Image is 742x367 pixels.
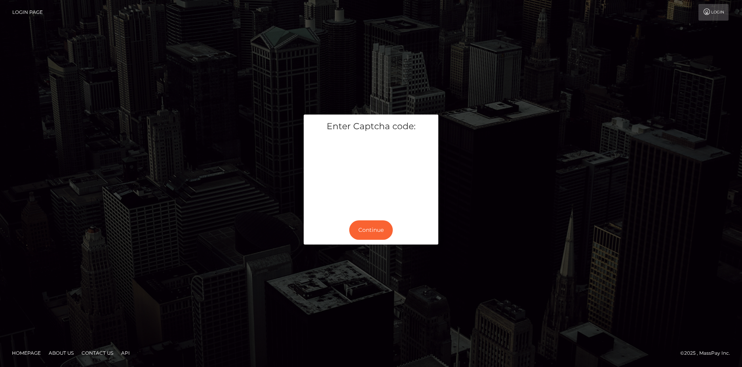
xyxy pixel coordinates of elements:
[698,4,729,21] a: Login
[310,139,432,209] iframe: mtcaptcha
[118,347,133,359] a: API
[78,347,116,359] a: Contact Us
[349,220,393,240] button: Continue
[310,120,432,133] h5: Enter Captcha code:
[12,4,43,21] a: Login Page
[680,349,736,357] div: © 2025 , MassPay Inc.
[46,347,77,359] a: About Us
[9,347,44,359] a: Homepage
